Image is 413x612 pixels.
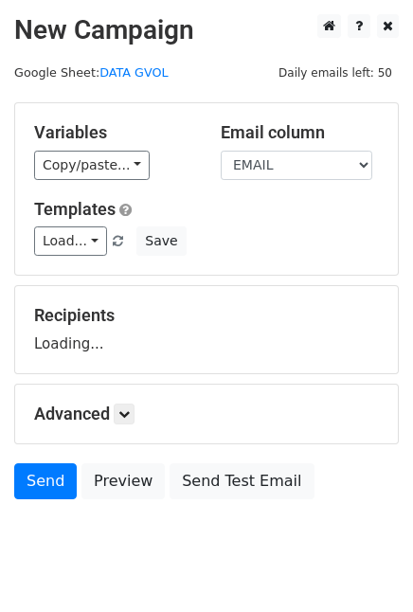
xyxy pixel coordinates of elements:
[170,463,314,499] a: Send Test Email
[34,199,116,219] a: Templates
[14,14,399,46] h2: New Campaign
[272,63,399,83] span: Daily emails left: 50
[34,404,379,424] h5: Advanced
[81,463,165,499] a: Preview
[34,122,192,143] h5: Variables
[34,151,150,180] a: Copy/paste...
[272,65,399,80] a: Daily emails left: 50
[34,226,107,256] a: Load...
[34,305,379,326] h5: Recipients
[14,463,77,499] a: Send
[99,65,168,80] a: DATA GVOL
[14,65,169,80] small: Google Sheet:
[34,305,379,354] div: Loading...
[221,122,379,143] h5: Email column
[136,226,186,256] button: Save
